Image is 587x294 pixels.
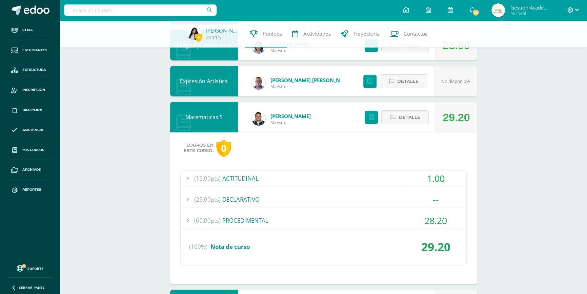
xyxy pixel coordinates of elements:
a: Estructura [5,60,54,80]
span: (60.00pts) [194,213,221,228]
span: Disciplina [22,107,42,113]
span: Reportes [22,187,41,192]
img: 405f1840c260e0145256b149832dda84.png [187,26,201,40]
a: Estudiantes [5,40,54,60]
a: Archivos [5,160,54,180]
span: Mis cursos [22,147,44,153]
img: d947e860bee2cfd18864362c840b1d10.png [252,112,265,126]
span: 25 [472,9,480,16]
span: (25.00pts) [194,192,221,207]
span: Archivos [22,167,41,172]
a: Actividades [287,20,336,48]
a: Reportes [5,180,54,200]
div: 28.20 [405,213,466,228]
button: Detalle [381,110,429,124]
span: Cerrar panel [19,285,45,290]
a: [PERSON_NAME] [PERSON_NAME] [270,77,352,84]
span: Mi Perfil [510,10,551,16]
div: 29.20 [443,102,470,133]
div: ACTITUDINAL [181,171,466,186]
span: Estructura [22,67,46,73]
span: Detalle [397,75,419,88]
span: Detalle [399,111,420,124]
span: Inscripción [22,87,45,93]
img: 13b0349025a0e0de4e66ee4ed905f431.png [252,76,265,90]
div: Matemáticas 5 [170,102,238,132]
a: Matemáticas 5 [185,113,223,121]
div: Expresión Artística [170,66,238,96]
a: Mis cursos [5,140,54,160]
span: Actividades [303,30,331,37]
span: Punteos [263,30,282,37]
span: Maestro [270,84,352,89]
span: Soporte [27,266,43,271]
div: -- [405,192,466,207]
span: 4 [195,33,202,41]
a: Disciplina [5,100,54,120]
a: [PERSON_NAME] [270,113,311,120]
a: Soporte [8,263,52,273]
span: Trayectoria [353,30,380,37]
div: 29.20 [405,234,466,260]
img: ff93632bf489dcbc5131d32d8a4af367.png [491,3,505,17]
div: DECLARATIVO [181,192,466,207]
input: Busca un usuario... [64,4,217,16]
span: Staff [22,27,33,33]
span: (100%) [189,234,207,260]
div: PROCEDIMENTAL [181,213,466,228]
span: Maestro [270,48,311,53]
a: Contactos [385,20,432,48]
span: Maestro [270,120,311,125]
a: 24115 [206,34,221,41]
a: Punteos [245,20,287,48]
div: 0 [216,140,231,157]
span: No disponible [441,79,470,84]
a: Inscripción [5,80,54,100]
span: Nota de curso [210,243,250,251]
span: (15.00pts) [194,171,221,186]
span: Gestión Académica [510,4,551,11]
div: 1.00 [405,171,466,186]
span: Contactos [404,30,427,37]
span: Estudiantes [22,48,47,53]
a: Staff [5,20,54,40]
button: Detalle [380,74,427,88]
a: [PERSON_NAME] [206,27,240,34]
span: Logros en este curso: [184,143,214,153]
a: Asistencia [5,120,54,140]
span: Asistencia [22,127,43,133]
a: Trayectoria [336,20,385,48]
a: Expresión Artística [180,77,228,85]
